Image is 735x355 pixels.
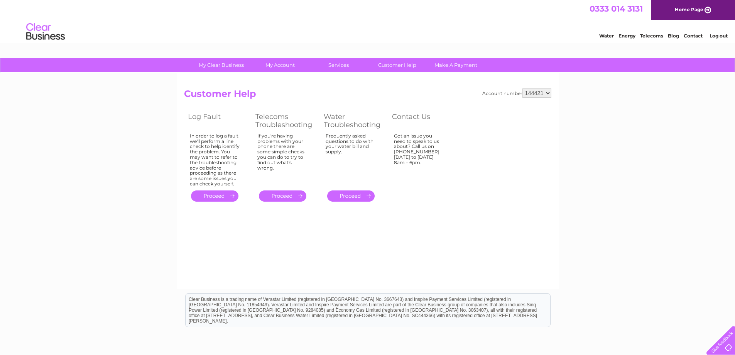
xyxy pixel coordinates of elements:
a: Contact [684,33,703,39]
div: In order to log a fault we'll perform a line check to help identify the problem. You may want to ... [190,133,240,187]
div: Got an issue you need to speak to us about? Call us on [PHONE_NUMBER] [DATE] to [DATE] 8am – 6pm. [394,133,444,183]
a: . [327,190,375,202]
a: My Clear Business [189,58,253,72]
a: Services [307,58,370,72]
th: Log Fault [184,110,252,131]
th: Telecoms Troubleshooting [252,110,320,131]
div: If you're having problems with your phone there are some simple checks you can do to try to find ... [257,133,308,183]
a: Customer Help [365,58,429,72]
a: . [191,190,238,202]
a: Blog [668,33,679,39]
th: Water Troubleshooting [320,110,388,131]
a: Telecoms [640,33,663,39]
a: 0333 014 3131 [590,4,643,14]
a: Make A Payment [424,58,488,72]
div: Clear Business is a trading name of Verastar Limited (registered in [GEOGRAPHIC_DATA] No. 3667643... [186,4,550,37]
a: Energy [618,33,635,39]
a: Log out [710,33,728,39]
a: . [259,190,306,202]
div: Frequently asked questions to do with your water bill and supply. [326,133,377,183]
th: Contact Us [388,110,456,131]
a: Water [599,33,614,39]
a: My Account [248,58,312,72]
div: Account number [482,88,551,98]
img: logo.png [26,20,65,44]
h2: Customer Help [184,88,551,103]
